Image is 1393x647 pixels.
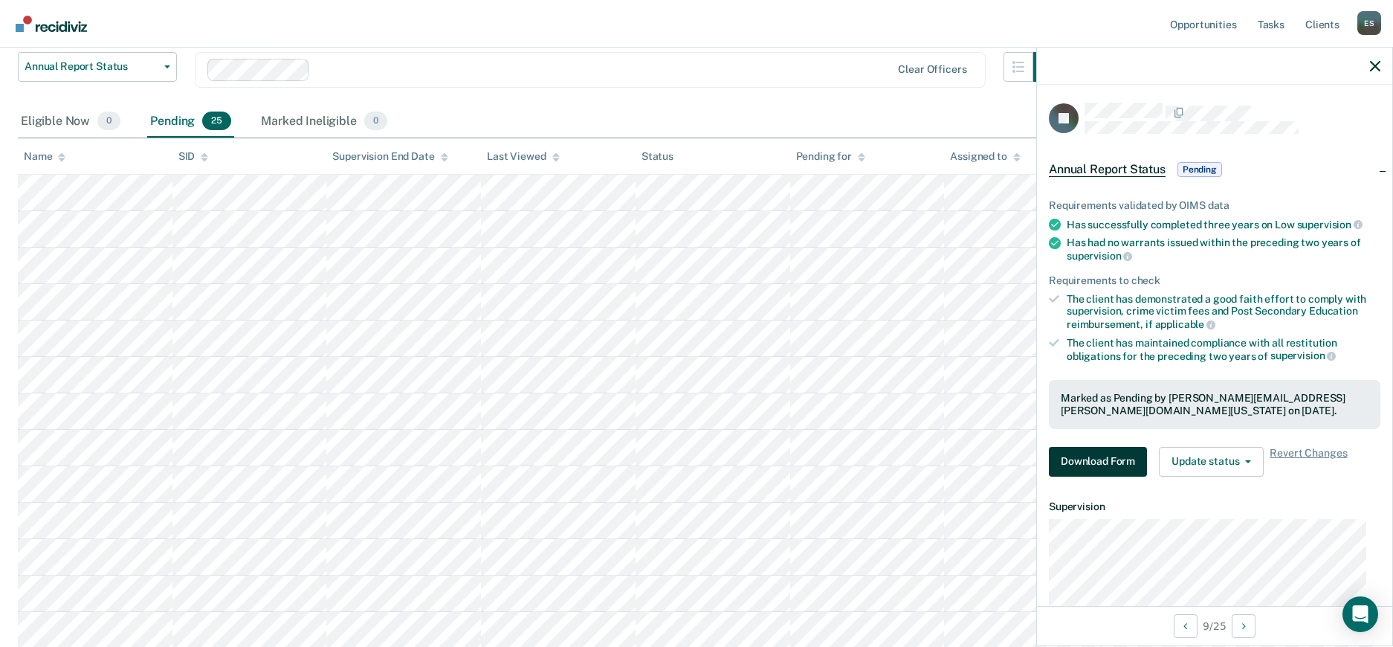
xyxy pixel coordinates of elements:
div: Pending [147,106,234,138]
a: Navigate to form link [1049,447,1153,477]
span: Revert Changes [1270,447,1347,477]
div: Requirements validated by OIMS data [1049,199,1380,212]
div: Assigned to [950,150,1020,163]
button: Next Opportunity [1232,614,1255,638]
div: SID [178,150,209,163]
div: Name [24,150,65,163]
span: supervision [1067,250,1132,262]
button: Profile dropdown button [1357,11,1381,35]
div: Last Viewed [487,150,559,163]
span: supervision [1270,350,1336,361]
img: Recidiviz [16,16,87,32]
div: 9 / 25 [1037,606,1392,646]
dt: Supervision [1049,500,1380,513]
span: 25 [202,112,231,131]
span: applicable [1155,318,1215,330]
div: Open Intercom Messenger [1342,596,1378,632]
span: 0 [97,112,120,131]
span: Annual Report Status [25,60,158,73]
div: Annual Report StatusPending [1037,146,1392,193]
div: The client has maintained compliance with all restitution obligations for the preceding two years of [1067,337,1380,362]
div: Status [641,150,673,163]
button: Update status [1159,447,1264,477]
button: Download Form [1049,447,1147,477]
span: Annual Report Status [1049,162,1166,177]
div: Pending for [796,150,865,163]
span: Pending [1177,162,1222,177]
div: Has had no warrants issued within the preceding two years of [1067,236,1380,262]
span: supervision [1297,219,1363,231]
div: Supervision End Date [332,150,447,163]
div: Has successfully completed three years on Low [1067,218,1380,231]
div: Marked as Pending by [PERSON_NAME][EMAIL_ADDRESS][PERSON_NAME][DOMAIN_NAME][US_STATE] on [DATE]. [1061,392,1368,417]
div: The client has demonstrated a good faith effort to comply with supervision, crime victim fees and... [1067,293,1380,331]
span: 0 [364,112,387,131]
div: Requirements to check [1049,274,1380,287]
div: Marked Ineligible [258,106,390,138]
div: Eligible Now [18,106,123,138]
div: E S [1357,11,1381,35]
div: Clear officers [898,63,966,76]
button: Previous Opportunity [1174,614,1198,638]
